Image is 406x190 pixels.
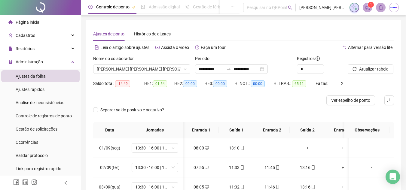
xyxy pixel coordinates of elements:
span: pushpin [132,5,136,9]
span: mobile [310,165,315,170]
span: Gestão de solicitações [16,127,57,131]
span: Separar saldo positivo e negativo? [98,107,166,113]
span: upload [387,98,392,103]
th: Saída 1 [219,122,254,138]
span: 01/09(seg) [99,146,120,150]
span: 13:30 - 16:00 | 16:15 - 18:45 [135,143,175,152]
sup: 1 [368,2,374,8]
span: filter [177,67,181,71]
div: HE 2: [174,80,204,87]
span: Análise de inconsistências [16,100,64,105]
span: desktop [204,146,209,150]
span: 65:11 [292,80,306,87]
span: user-add [8,33,13,38]
span: 01:54 [153,80,167,87]
div: 11:33 [224,164,249,171]
span: lock [8,60,13,64]
span: search [288,5,292,10]
span: Observações [349,127,385,133]
div: HE 3: [204,80,234,87]
span: -14:49 [115,80,130,87]
div: + [295,145,320,151]
th: Data [93,122,126,138]
span: [PERSON_NAME] [PERSON_NAME] - Gtron Telecom [299,4,346,11]
div: Open Intercom Messenger [386,170,400,184]
span: Controle de registros de ponto [16,113,72,118]
div: 07:55 [188,164,214,171]
span: desktop [204,185,209,189]
span: Faça um tour [201,45,226,50]
span: MARIA LUIZA DE CARVALHO SILVA [97,65,187,74]
span: clock-circle [88,5,93,9]
div: 13:10 [224,145,249,151]
th: Saída 2 [290,122,325,138]
span: info-circle [316,56,320,61]
span: Ajustes da folha [16,74,46,79]
span: Assista o vídeo [161,45,189,50]
span: 1 [370,3,372,7]
div: 08:00 [188,145,214,151]
span: Atualizar tabela [359,66,389,72]
span: file-done [141,5,145,9]
span: Página inicial [16,20,40,25]
span: linkedin [22,179,28,185]
span: Faltas: [316,81,329,86]
span: Ajustes rápidos [16,87,44,92]
span: 00:00 [251,80,265,87]
span: youtube [155,45,160,50]
span: mobile [240,146,244,150]
span: Histórico de ajustes [134,32,171,36]
span: Gestão de férias [193,5,223,9]
span: home [8,20,13,24]
img: sparkle-icon.fc2bf0ac1784a2077858766a79e2daf3.svg [351,4,358,11]
span: 13:30 - 16:00 | 16:15 - 18:45 [135,163,175,172]
span: Cadastros [16,33,35,38]
span: facebook [13,179,19,185]
button: Atualizar tabela [348,64,393,74]
span: history [195,45,199,50]
span: swap-right [226,67,231,71]
span: Alternar para versão lite [348,45,392,50]
span: 00:00 [183,80,197,87]
span: to [226,67,231,71]
span: left [64,181,68,185]
span: ellipsis [230,5,235,9]
label: Nome do colaborador [93,55,138,62]
span: Ocorrências [16,140,38,145]
span: file-text [95,45,99,50]
div: + [259,145,285,151]
span: 00:00 [213,80,227,87]
span: Ajustes de ponto [93,32,124,36]
span: mobile [240,165,244,170]
span: mobile [240,185,244,189]
span: mobile [310,185,315,189]
span: Administração [16,59,43,64]
span: reload [353,67,357,71]
th: Entrada 3 [325,122,361,138]
span: 03/09(qua) [99,185,121,189]
span: Registros [297,55,320,62]
span: bell [378,5,383,10]
span: Admissão digital [149,5,180,9]
span: desktop [204,165,209,170]
span: notification [365,5,370,10]
span: Ver espelho de ponto [331,97,370,104]
th: Entrada 1 [183,122,219,138]
span: mobile [275,185,280,189]
div: H. NOT.: [234,80,273,87]
span: down [183,67,187,71]
img: 35197 [389,3,398,12]
button: Ver espelho de ponto [326,95,375,105]
div: 11:45 [259,164,285,171]
span: Controle de ponto [96,5,130,9]
span: Link para registro rápido [16,166,61,171]
div: - [354,145,389,151]
span: sun [185,5,189,9]
div: + [330,145,356,151]
th: Jornadas [126,122,183,138]
span: Relatórios [16,46,35,51]
th: Entrada 2 [254,122,290,138]
span: file [8,47,13,51]
div: - [354,164,389,171]
th: Observações [344,122,389,138]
